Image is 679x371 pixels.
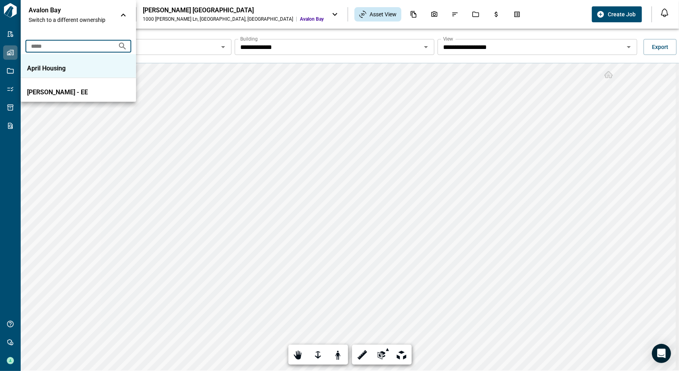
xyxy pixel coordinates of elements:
span: Switch to a different ownership [29,16,112,24]
p: Avalon Bay [29,6,100,14]
p: [PERSON_NAME] - EE [27,88,99,96]
p: April Housing [27,64,99,72]
button: Search organizations [115,38,130,54]
div: Open Intercom Messenger [652,344,671,363]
